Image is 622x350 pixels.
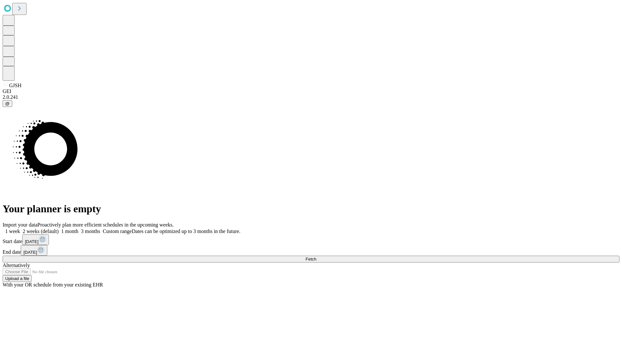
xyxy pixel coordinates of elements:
div: End date [3,245,619,256]
span: 1 month [61,228,78,234]
span: Proactively plan more efficient schedules in the upcoming weeks. [38,222,174,227]
span: [DATE] [25,239,39,244]
button: [DATE] [21,245,47,256]
span: 3 months [81,228,100,234]
button: [DATE] [22,234,49,245]
div: Start date [3,234,619,245]
span: Dates can be optimized up to 3 months in the future. [132,228,240,234]
span: 1 week [5,228,20,234]
span: Fetch [305,257,316,262]
span: @ [5,101,10,106]
span: With your OR schedule from your existing EHR [3,282,103,287]
span: Custom range [103,228,132,234]
span: 2 weeks (default) [23,228,59,234]
button: Upload a file [3,275,32,282]
h1: Your planner is empty [3,203,619,215]
span: GJSH [9,83,21,88]
div: 2.0.241 [3,94,619,100]
span: Import your data [3,222,38,227]
button: @ [3,100,12,107]
button: Fetch [3,256,619,262]
span: [DATE] [23,250,37,255]
span: Alternatively [3,262,30,268]
div: GEI [3,88,619,94]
